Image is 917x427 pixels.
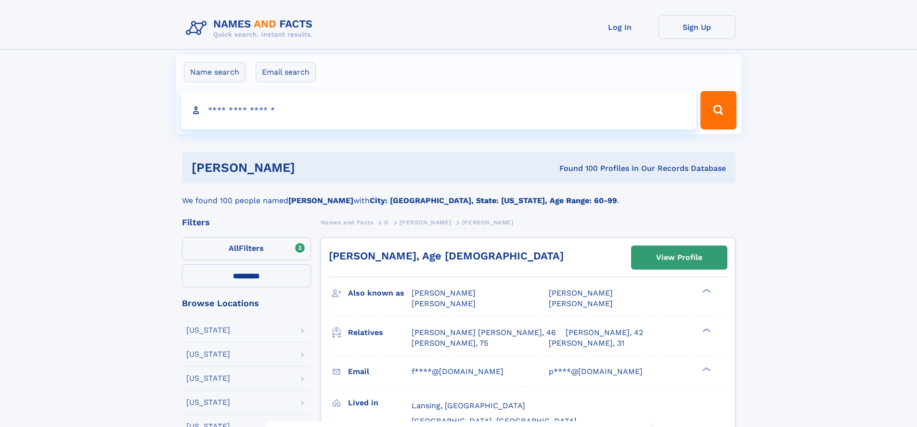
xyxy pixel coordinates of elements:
[370,196,617,205] b: City: [GEOGRAPHIC_DATA], State: [US_STATE], Age Range: 60-99
[700,366,711,372] div: ❯
[412,338,488,349] a: [PERSON_NAME], 75
[700,288,711,294] div: ❯
[549,288,613,298] span: [PERSON_NAME]
[462,219,514,226] span: [PERSON_NAME]
[400,219,451,226] span: [PERSON_NAME]
[184,62,245,82] label: Name search
[566,327,643,338] a: [PERSON_NAME], 42
[182,237,311,260] label: Filters
[256,62,316,82] label: Email search
[321,216,374,228] a: Names and Facts
[288,196,353,205] b: [PERSON_NAME]
[182,15,321,41] img: Logo Names and Facts
[186,350,230,358] div: [US_STATE]
[181,91,697,129] input: search input
[549,338,624,349] a: [PERSON_NAME], 31
[412,327,556,338] a: [PERSON_NAME] [PERSON_NAME], 46
[700,91,736,129] button: Search Button
[632,246,727,269] a: View Profile
[192,162,427,174] h1: [PERSON_NAME]
[348,285,412,301] h3: Also known as
[348,363,412,380] h3: Email
[656,246,702,269] div: View Profile
[384,216,389,228] a: G
[400,216,451,228] a: [PERSON_NAME]
[186,375,230,382] div: [US_STATE]
[182,218,311,227] div: Filters
[700,327,711,333] div: ❯
[329,250,564,262] a: [PERSON_NAME], Age [DEMOGRAPHIC_DATA]
[182,183,736,207] div: We found 100 people named with .
[348,324,412,341] h3: Relatives
[581,15,659,39] a: Log In
[412,401,525,410] span: Lansing, [GEOGRAPHIC_DATA]
[427,163,726,174] div: Found 100 Profiles In Our Records Database
[186,399,230,406] div: [US_STATE]
[412,288,476,298] span: [PERSON_NAME]
[659,15,736,39] a: Sign Up
[186,326,230,334] div: [US_STATE]
[412,299,476,308] span: [PERSON_NAME]
[549,299,613,308] span: [PERSON_NAME]
[384,219,389,226] span: G
[412,416,577,426] span: [GEOGRAPHIC_DATA], [GEOGRAPHIC_DATA]
[348,395,412,411] h3: Lived in
[182,299,311,308] div: Browse Locations
[229,244,239,253] span: All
